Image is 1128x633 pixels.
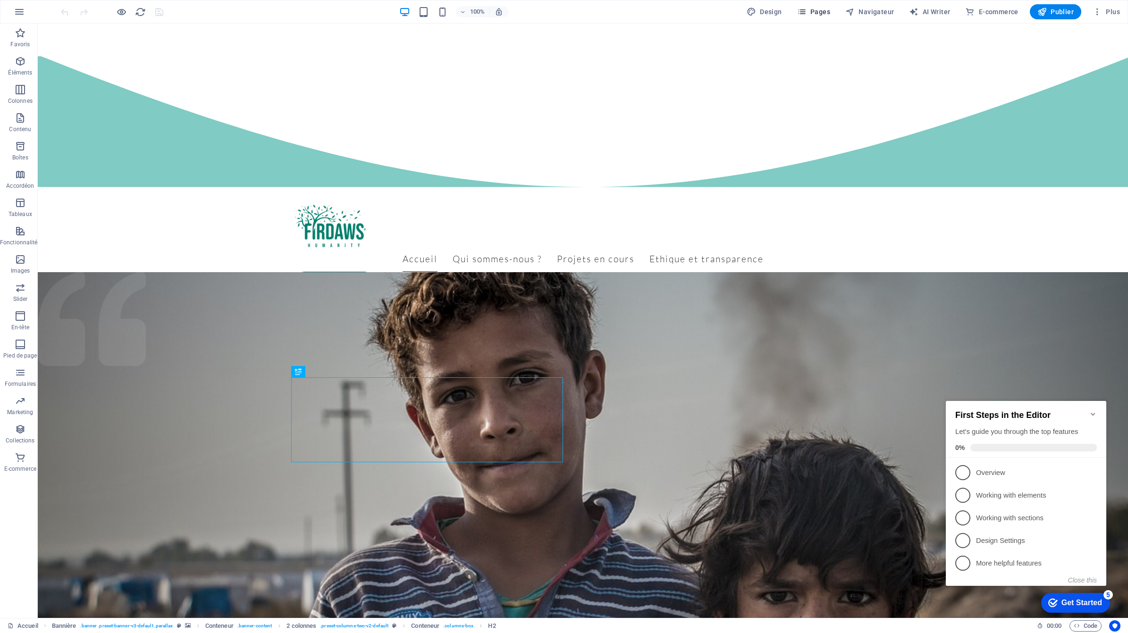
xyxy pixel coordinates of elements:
h2: First Steps in the Editor [13,23,155,33]
h6: 100% [470,6,485,17]
p: Contenu [9,125,31,133]
span: AI Writer [909,7,950,17]
button: Publier [1030,4,1081,19]
p: Slider [13,295,28,303]
nav: breadcrumb [52,620,496,632]
span: Cliquez pour sélectionner. Double-cliquez pour modifier. [488,620,496,632]
p: Favoris [10,41,30,48]
i: Cet élément est une présélection personnalisable. [392,623,396,628]
li: Design Settings [4,142,164,165]
span: E-commerce [965,7,1018,17]
div: Design (Ctrl+Alt+Y) [743,4,786,19]
p: Overview [34,81,147,91]
div: Let's guide you through the top features [13,40,155,50]
button: 100% [456,6,489,17]
button: Cliquez ici pour quitter le mode Aperçu et poursuivre l'édition. [116,6,127,17]
li: Working with sections [4,119,164,142]
span: : [1053,622,1055,629]
div: Get Started [119,211,160,220]
h6: Durée de la session [1037,620,1062,632]
p: Formulaires [5,380,36,388]
p: Tableaux [8,210,32,218]
button: AI Writer [905,4,954,19]
i: Actualiser la page [135,7,146,17]
button: reload [135,6,146,17]
button: Code [1069,620,1102,632]
p: More helpful features [34,171,147,181]
button: Usercentrics [1109,620,1120,632]
button: Pages [793,4,834,19]
p: Boîtes [12,154,28,161]
span: 00 00 [1047,620,1061,632]
span: . banner-content [237,620,272,632]
i: Lors du redimensionnement, ajuster automatiquement le niveau de zoom en fonction de l'appareil sé... [495,8,503,16]
p: Collections [6,437,34,444]
span: . columns-box [443,620,473,632]
span: Cliquez pour sélectionner. Double-cliquez pour modifier. [205,620,234,632]
p: Colonnes [8,97,33,105]
div: Get Started 5 items remaining, 0% complete [99,206,168,225]
li: More helpful features [4,165,164,187]
div: 5 [161,203,171,212]
div: Minimize checklist [147,23,155,31]
i: Cet élément est une présélection personnalisable. [177,623,181,628]
span: Publier [1037,7,1074,17]
button: Close this [126,189,155,197]
p: Working with sections [34,126,147,136]
button: Navigateur [842,4,898,19]
p: Pied de page [3,352,37,359]
p: E-commerce [4,465,36,473]
li: Working with elements [4,97,164,119]
span: . preset-columns-two-v2-default [320,620,388,632]
p: Accordéon [6,182,34,190]
button: Plus [1089,4,1124,19]
a: Cliquez pour annuler la sélection. Double-cliquez pour ouvrir Pages. [8,620,38,632]
button: Design [743,4,786,19]
p: En-tête [11,324,29,331]
p: Éléments [8,69,32,76]
span: Plus [1093,7,1120,17]
span: Design [747,7,782,17]
span: Pages [797,7,830,17]
span: Navigateur [845,7,894,17]
span: Code [1074,620,1097,632]
button: E-commerce [961,4,1022,19]
span: . banner .preset-banner-v3-default .parallax [80,620,173,632]
p: Design Settings [34,149,147,158]
i: Cet élément contient un arrière-plan. [185,623,191,628]
span: Cliquez pour sélectionner. Double-cliquez pour modifier. [411,620,439,632]
span: Cliquez pour sélectionner. Double-cliquez pour modifier. [52,620,76,632]
p: Images [11,267,30,275]
p: Working with elements [34,103,147,113]
p: Marketing [7,408,33,416]
li: Overview [4,74,164,97]
span: 0% [13,57,28,64]
span: Cliquez pour sélectionner. Double-cliquez pour modifier. [286,620,316,632]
